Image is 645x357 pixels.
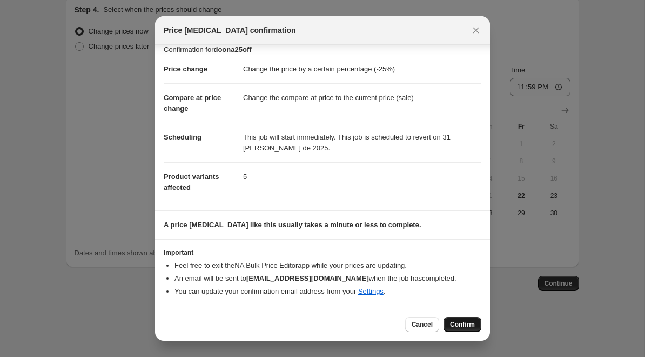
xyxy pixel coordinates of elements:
dd: This job will start immediately. This job is scheduled to revert on 31 [PERSON_NAME] de 2025. [243,123,481,162]
p: Confirmation for [164,44,481,55]
dd: Change the compare at price to the current price (sale) [243,83,481,112]
span: Compare at price change [164,94,221,113]
span: Price [MEDICAL_DATA] confirmation [164,25,296,36]
span: Scheduling [164,133,201,141]
a: Settings [358,287,384,295]
dd: 5 [243,162,481,191]
b: [EMAIL_ADDRESS][DOMAIN_NAME] [246,274,369,282]
h3: Important [164,248,481,257]
span: Cancel [412,320,433,329]
b: doona25off [213,45,251,54]
li: You can update your confirmation email address from your . [174,286,481,297]
li: An email will be sent to when the job has completed . [174,273,481,284]
button: Cancel [405,317,439,332]
b: A price [MEDICAL_DATA] like this usually takes a minute or less to complete. [164,221,421,229]
dd: Change the price by a certain percentage (-25%) [243,55,481,83]
button: Close [468,23,483,38]
li: Feel free to exit the NA Bulk Price Editor app while your prices are updating. [174,260,481,271]
span: Confirm [450,320,475,329]
span: Product variants affected [164,173,219,191]
span: Price change [164,65,207,73]
button: Confirm [444,317,481,332]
